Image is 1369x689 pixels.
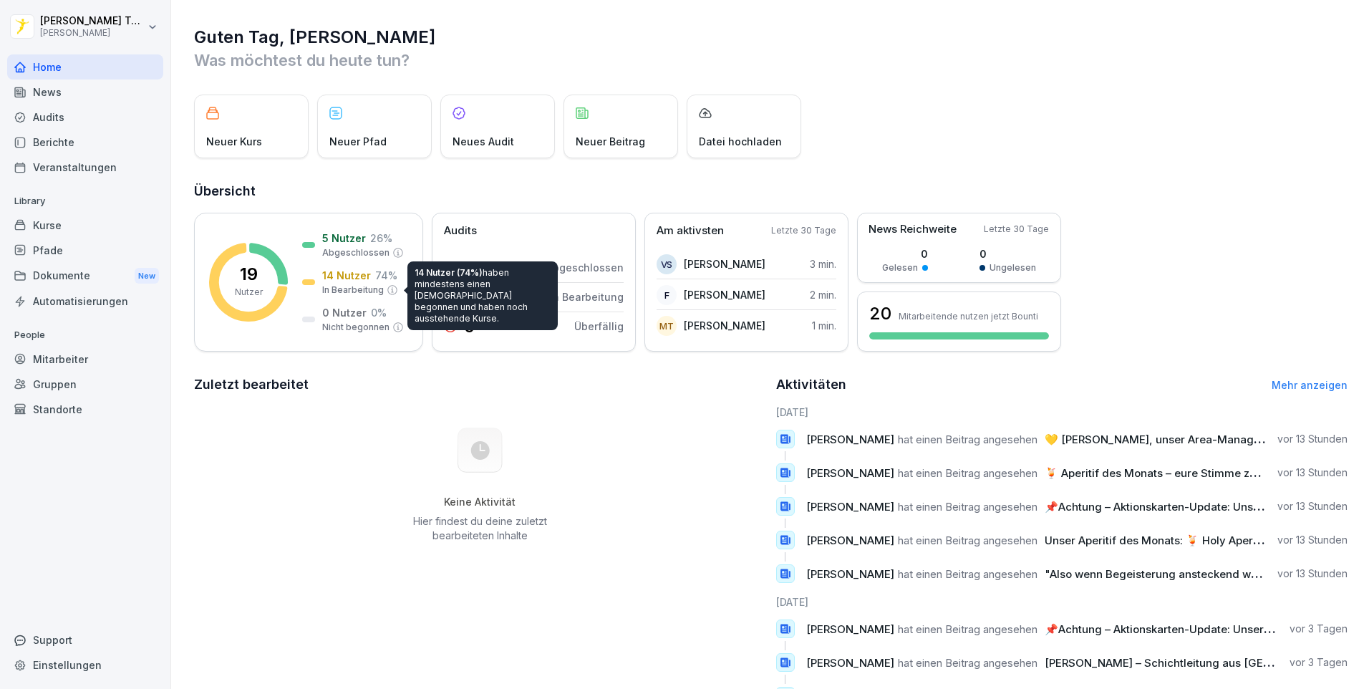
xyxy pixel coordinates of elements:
p: Letzte 30 Tage [984,223,1049,236]
h2: Übersicht [194,181,1348,201]
p: 0 Nutzer [322,305,367,320]
span: hat einen Beitrag angesehen [898,567,1037,581]
a: Pfade [7,238,163,263]
p: Mitarbeitende nutzen jetzt Bounti [899,311,1038,322]
p: Abgeschlossen [546,260,624,275]
span: hat einen Beitrag angesehen [898,656,1037,670]
a: Mehr anzeigen [1272,379,1348,391]
a: Mitarbeiter [7,347,163,372]
p: vor 3 Tagen [1290,622,1348,636]
h3: 20 [869,302,891,326]
h2: Zuletzt bearbeitet [194,375,766,395]
p: 0 % [371,305,387,320]
h1: Guten Tag, [PERSON_NAME] [194,26,1348,49]
span: hat einen Beitrag angesehen [898,466,1037,480]
p: Gelesen [882,261,918,274]
span: hat einen Beitrag angesehen [898,433,1037,446]
p: In Bearbeitung [322,284,384,297]
p: 0 [464,318,475,335]
a: Berichte [7,130,163,155]
p: Was möchtest du heute tun? [194,49,1348,72]
p: [PERSON_NAME] Tüysüz [40,15,145,27]
p: 19 [240,266,258,283]
p: vor 3 Tagen [1290,655,1348,670]
span: [PERSON_NAME] [806,656,894,670]
p: 1 min. [812,318,836,333]
p: Datei hochladen [699,134,782,149]
a: Home [7,54,163,79]
a: Einstellungen [7,652,163,678]
p: In Bearbeitung [550,289,624,304]
span: [PERSON_NAME] [806,622,894,636]
p: Nicht begonnen [322,321,390,334]
p: 15 [464,259,482,276]
span: 14 Nutzer (74%) [415,267,483,278]
p: Abgeschlossen [322,246,390,259]
a: DokumenteNew [7,263,163,289]
a: News [7,79,163,105]
p: vor 13 Stunden [1277,499,1348,514]
p: Hier findest du deine zuletzt bearbeiteten Inhalte [407,514,552,543]
h2: Aktivitäten [776,375,846,395]
p: 26 % [370,231,392,246]
p: vor 13 Stunden [1277,466,1348,480]
p: Neues Audit [453,134,514,149]
p: vor 13 Stunden [1277,533,1348,547]
p: 3 min. [810,256,836,271]
p: 0 [979,246,1036,261]
a: Veranstaltungen [7,155,163,180]
span: hat einen Beitrag angesehen [898,622,1037,636]
div: VS [657,254,677,274]
p: 0 [882,246,928,261]
p: Nutzer [235,286,263,299]
p: [PERSON_NAME] [684,287,765,302]
p: Am aktivsten [657,223,724,239]
p: vor 13 Stunden [1277,432,1348,446]
div: Standorte [7,397,163,422]
p: 14 Nutzer [322,268,371,283]
span: hat einen Beitrag angesehen [898,500,1037,514]
div: haben mindestens einen [DEMOGRAPHIC_DATA] begonnen und haben noch ausstehende Kurse. [407,261,558,330]
div: F [657,285,677,305]
p: [PERSON_NAME] [40,28,145,38]
p: 2 min. [810,287,836,302]
div: Support [7,627,163,652]
a: Automatisierungen [7,289,163,314]
span: [PERSON_NAME] [806,567,894,581]
p: Neuer Pfad [329,134,387,149]
span: [PERSON_NAME] [806,466,894,480]
p: [PERSON_NAME] [684,256,765,271]
p: People [7,324,163,347]
div: Dokumente [7,263,163,289]
a: Kurse [7,213,163,238]
p: Neuer Kurs [206,134,262,149]
div: New [135,268,159,284]
p: [PERSON_NAME] [684,318,765,333]
a: Audits [7,105,163,130]
a: Gruppen [7,372,163,397]
p: Library [7,190,163,213]
p: Letzte 30 Tage [771,224,836,237]
h6: [DATE] [776,405,1348,420]
p: vor 13 Stunden [1277,567,1348,581]
h6: [DATE] [776,594,1348,609]
span: [PERSON_NAME] [806,500,894,514]
p: News Reichweite [869,221,957,238]
p: Neuer Beitrag [576,134,645,149]
span: [PERSON_NAME] [806,534,894,547]
p: Überfällig [574,319,624,334]
span: [PERSON_NAME] [806,433,894,446]
p: Ungelesen [990,261,1036,274]
p: 74 % [375,268,397,283]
